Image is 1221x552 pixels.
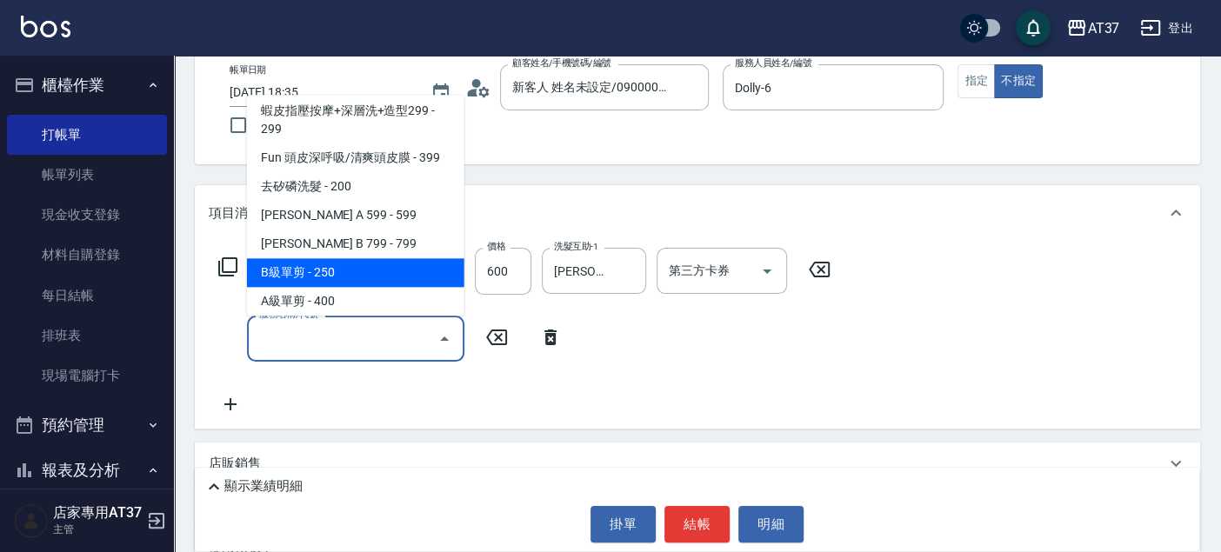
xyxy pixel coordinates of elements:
[195,185,1200,241] div: 項目消費
[209,204,261,223] p: 項目消費
[487,240,505,253] label: 價格
[430,325,458,353] button: Close
[738,506,804,542] button: 明細
[7,448,167,493] button: 報表及分析
[53,504,142,522] h5: 店家專用AT37
[1016,10,1051,45] button: save
[7,235,167,275] a: 材料自購登錄
[53,522,142,537] p: 主管
[7,115,167,155] a: 打帳單
[247,258,464,287] span: B級單剪 - 250
[1133,12,1200,44] button: 登出
[230,63,266,76] label: 帳單日期
[247,201,464,229] span: [PERSON_NAME] A 599 - 599
[7,276,167,316] a: 每日結帳
[195,442,1200,484] div: 店販銷售
[735,57,811,70] label: 服務人員姓名/編號
[753,257,781,285] button: Open
[224,477,303,495] p: 顯示業績明細
[420,72,462,114] button: Choose date, selected date is 2025-09-05
[957,64,995,98] button: 指定
[590,506,656,542] button: 掛單
[247,172,464,201] span: 去矽磷洗髮 - 200
[664,506,730,542] button: 結帳
[247,229,464,258] span: [PERSON_NAME] B 799 - 799
[209,455,261,473] p: 店販銷售
[7,356,167,396] a: 現場電腦打卡
[1087,17,1119,39] div: AT37
[7,402,167,448] button: 預約管理
[247,316,464,344] span: B級洗+剪 - 400
[247,96,464,143] span: 蝦皮指壓按摩+深層洗+造型299 - 299
[21,16,70,37] img: Logo
[230,78,413,107] input: YYYY/MM/DD hh:mm
[7,155,167,195] a: 帳單列表
[14,503,49,538] img: Person
[1059,10,1126,46] button: AT37
[994,64,1043,98] button: 不指定
[7,63,167,108] button: 櫃檯作業
[554,240,598,253] label: 洗髮互助-1
[247,143,464,172] span: Fun 頭皮深呼吸/清爽頭皮膜 - 399
[7,316,167,356] a: 排班表
[247,287,464,316] span: A級單剪 - 400
[512,57,611,70] label: 顧客姓名/手機號碼/編號
[7,195,167,235] a: 現金收支登錄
